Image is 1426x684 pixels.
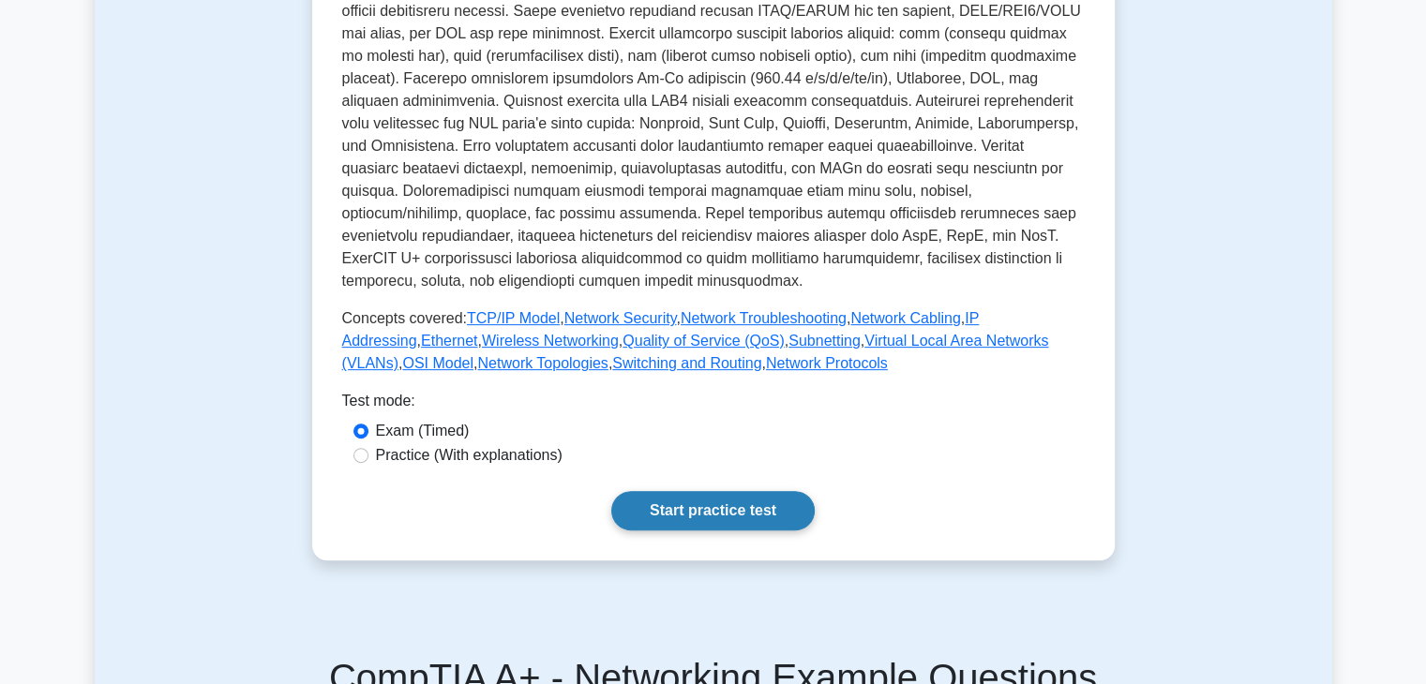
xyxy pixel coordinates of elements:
a: OSI Model [402,355,473,371]
a: Network Cabling [850,310,960,326]
a: Network Protocols [766,355,888,371]
label: Practice (With explanations) [376,444,563,467]
a: Network Topologies [477,355,608,371]
label: Exam (Timed) [376,420,470,442]
a: TCP/IP Model [467,310,560,326]
a: Network Security [564,310,677,326]
a: Start practice test [611,491,815,530]
p: Concepts covered: , , , , , , , , , , , , , [342,307,1085,375]
a: Network Troubleshooting [681,310,847,326]
div: Test mode: [342,390,1085,420]
a: Subnetting [788,333,861,349]
a: Quality of Service (QoS) [623,333,785,349]
a: Wireless Networking [482,333,619,349]
a: Ethernet [421,333,477,349]
a: Switching and Routing [612,355,761,371]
